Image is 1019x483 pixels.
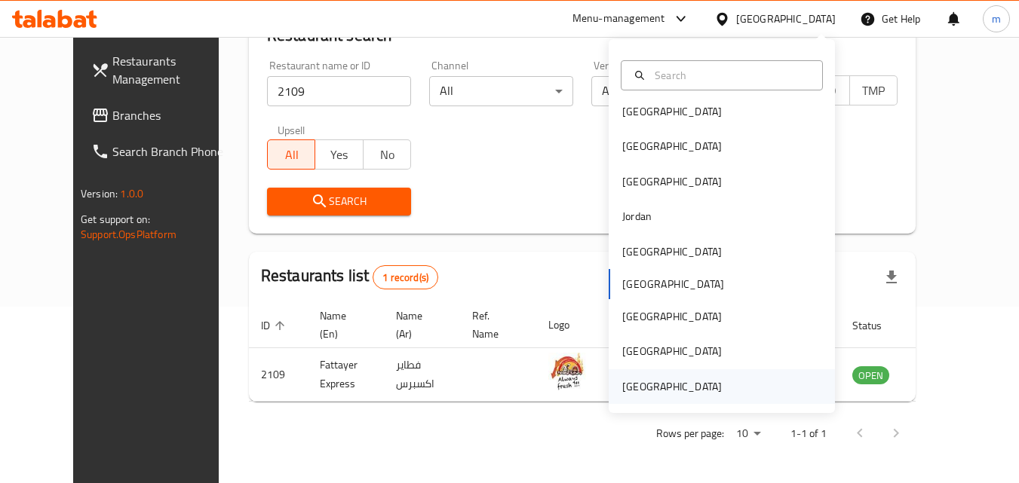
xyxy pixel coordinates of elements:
[548,353,586,390] img: Fattayer Express
[992,11,1001,27] span: m
[267,188,411,216] button: Search
[730,423,766,445] div: Rows per page:
[429,76,573,106] div: All
[472,307,518,343] span: Ref. Name
[622,243,722,260] div: [GEOGRAPHIC_DATA]
[120,184,143,203] span: 1.0.0
[81,225,176,244] a: Support.OpsPlatform
[79,133,244,170] a: Search Branch Phone
[79,43,244,97] a: Restaurants Management
[852,316,901,335] span: Status
[396,307,442,343] span: Name (Ar)
[572,10,665,28] div: Menu-management
[622,378,722,395] div: [GEOGRAPHIC_DATA]
[790,424,827,443] p: 1-1 of 1
[315,139,363,170] button: Yes
[267,139,315,170] button: All
[656,424,724,443] p: Rows per page:
[604,302,657,348] th: Branches
[536,302,604,348] th: Logo
[852,367,889,384] span: OPEN
[873,259,910,295] div: Export file
[274,144,309,166] span: All
[591,76,735,106] div: All
[261,316,290,335] span: ID
[79,97,244,133] a: Branches
[112,106,232,124] span: Branches
[622,308,722,325] div: [GEOGRAPHIC_DATA]
[308,348,384,402] td: Fattayer Express
[279,192,399,211] span: Search
[81,184,118,203] span: Version:
[622,343,722,359] div: [GEOGRAPHIC_DATA]
[267,24,898,47] h2: Restaurant search
[278,124,305,135] label: Upsell
[321,144,357,166] span: Yes
[320,307,366,343] span: Name (En)
[622,103,722,120] div: [GEOGRAPHIC_DATA]
[373,265,438,289] div: Total records count
[112,52,232,88] span: Restaurants Management
[622,138,722,154] div: [GEOGRAPHIC_DATA]
[649,67,813,84] input: Search
[856,80,892,102] span: TMP
[373,271,437,285] span: 1 record(s)
[112,142,232,160] span: Search Branch Phone
[81,209,150,229] span: Get support on:
[736,11,836,27] div: [GEOGRAPHIC_DATA]
[622,173,722,190] div: [GEOGRAPHIC_DATA]
[267,76,411,106] input: Search for restaurant name or ID..
[622,208,652,225] div: Jordan
[249,348,308,402] td: 2109
[604,348,657,402] td: 4
[249,302,971,402] table: enhanced table
[363,139,411,170] button: No
[370,144,405,166] span: No
[849,75,898,105] button: TMP
[261,264,438,289] h2: Restaurants list
[384,348,460,402] td: فطاير اكسبرس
